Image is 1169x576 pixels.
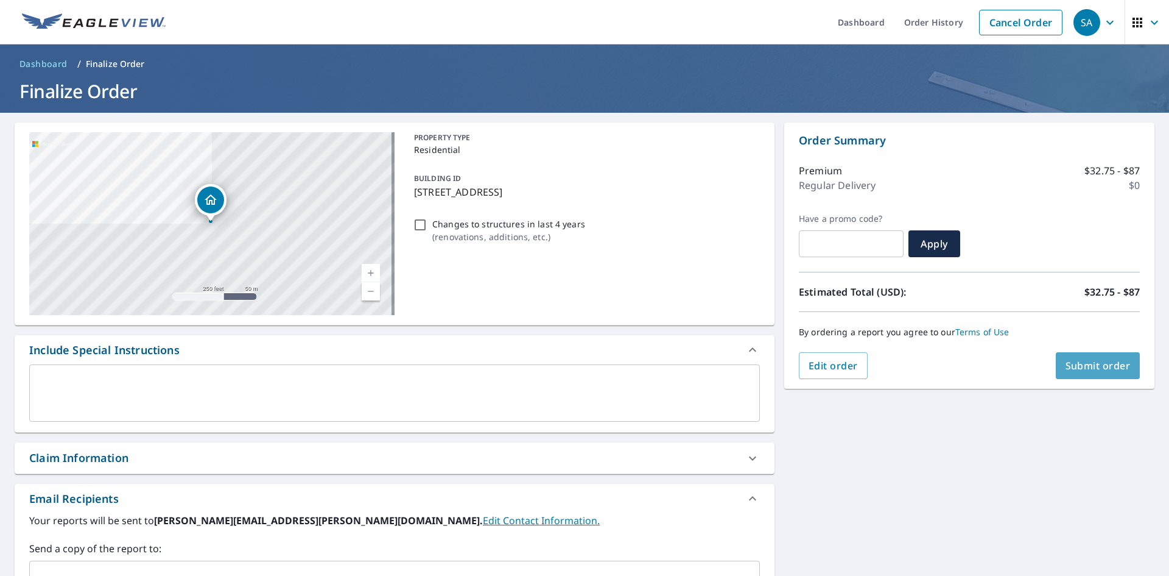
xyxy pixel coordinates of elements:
[1073,9,1100,36] div: SA
[1084,163,1140,178] p: $32.75 - $87
[29,450,128,466] div: Claim Information
[77,57,81,71] li: /
[15,443,774,474] div: Claim Information
[362,264,380,282] a: Current Level 17, Zoom In
[799,213,904,224] label: Have a promo code?
[19,58,68,70] span: Dashboard
[432,230,585,243] p: ( renovations, additions, etc. )
[414,173,461,183] p: BUILDING ID
[799,327,1140,338] p: By ordering a report you agree to our
[1084,285,1140,299] p: $32.75 - $87
[799,352,868,379] button: Edit order
[86,58,145,70] p: Finalize Order
[799,132,1140,149] p: Order Summary
[29,541,760,556] label: Send a copy of the report to:
[918,237,950,251] span: Apply
[22,13,166,32] img: EV Logo
[799,285,969,299] p: Estimated Total (USD):
[15,335,774,364] div: Include Special Instructions
[809,359,858,372] span: Edit order
[29,342,180,358] div: Include Special Instructions
[432,218,585,230] p: Changes to structures in last 4 years
[195,184,226,222] div: Dropped pin, building 1, Residential property, 1231 Crossroads Rd Fairview, WV 26570
[483,514,600,527] a: EditContactInfo
[362,282,380,300] a: Current Level 17, Zoom Out
[1056,352,1140,379] button: Submit order
[154,514,483,527] b: [PERSON_NAME][EMAIL_ADDRESS][PERSON_NAME][DOMAIN_NAME].
[29,513,760,528] label: Your reports will be sent to
[799,163,842,178] p: Premium
[1065,359,1131,372] span: Submit order
[955,326,1009,338] a: Terms of Use
[799,178,876,193] p: Regular Delivery
[29,491,119,507] div: Email Recipients
[414,185,755,199] p: [STREET_ADDRESS]
[1129,178,1140,193] p: $0
[979,10,1062,35] a: Cancel Order
[414,132,755,143] p: PROPERTY TYPE
[15,79,1154,104] h1: Finalize Order
[15,54,72,74] a: Dashboard
[908,230,960,257] button: Apply
[414,143,755,156] p: Residential
[15,484,774,513] div: Email Recipients
[15,54,1154,74] nav: breadcrumb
